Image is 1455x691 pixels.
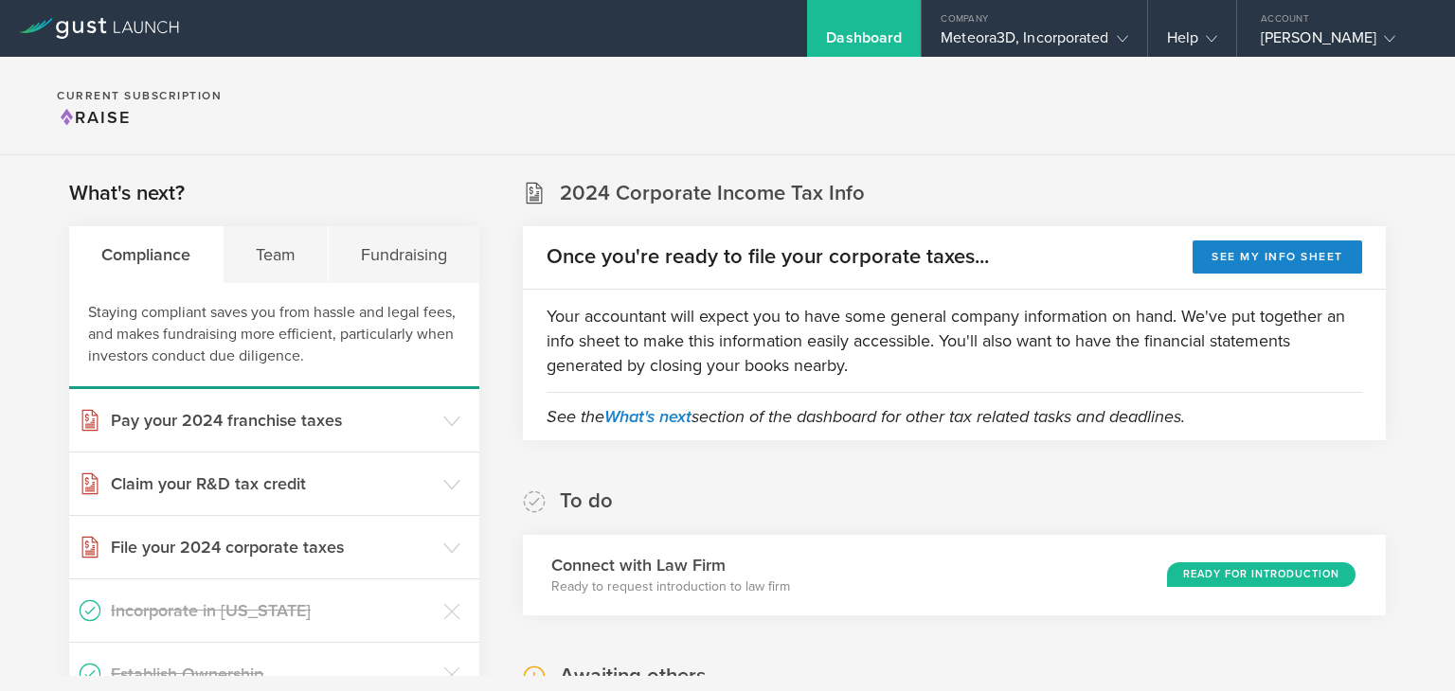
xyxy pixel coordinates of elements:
p: Your accountant will expect you to have some general company information on hand. We've put toget... [547,304,1362,378]
div: Meteora3D, Incorporated [941,28,1127,57]
h3: File your 2024 corporate taxes [111,535,434,559]
div: Fundraising [329,226,479,283]
div: Help [1167,28,1217,57]
div: [PERSON_NAME] [1261,28,1422,57]
a: What's next [604,406,692,427]
h3: Pay your 2024 franchise taxes [111,408,434,433]
div: Team [224,226,329,283]
em: See the section of the dashboard for other tax related tasks and deadlines. [547,406,1185,427]
h2: Awaiting others [560,663,706,690]
h2: 2024 Corporate Income Tax Info [560,180,865,207]
div: Connect with Law FirmReady to request introduction to law firmReady for Introduction [523,535,1386,615]
h2: Once you're ready to file your corporate taxes... [547,243,989,271]
h3: Connect with Law Firm [551,553,790,577]
h3: Claim your R&D tax credit [111,471,434,496]
h3: Establish Ownership [111,662,434,686]
p: Ready to request introduction to law firm [551,577,790,596]
div: Staying compliant saves you from hassle and legal fees, and makes fundraising more efficient, par... [69,283,479,389]
span: Raise [57,107,131,128]
h2: Current Subscription [57,90,222,101]
h2: To do [560,487,613,515]
div: Dashboard [826,28,902,57]
h3: Incorporate in [US_STATE] [111,598,434,623]
div: Ready for Introduction [1167,562,1356,587]
button: See my info sheet [1193,240,1362,274]
h2: What's next? [69,180,185,207]
div: Compliance [69,226,224,283]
